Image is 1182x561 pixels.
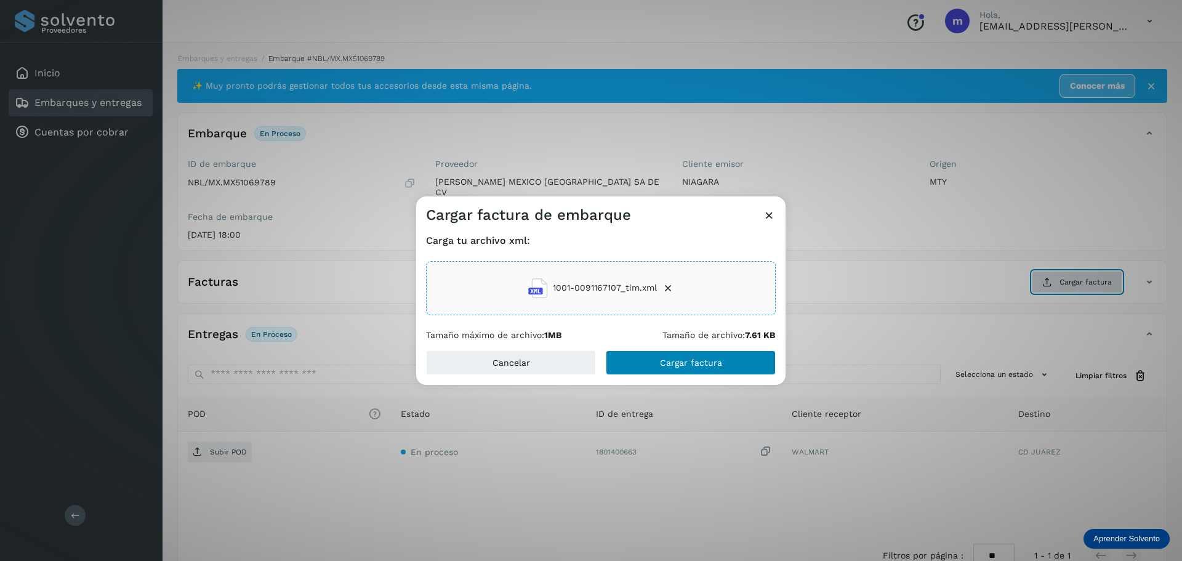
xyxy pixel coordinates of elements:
p: Aprender Solvento [1093,534,1160,544]
h3: Cargar factura de embarque [426,206,631,224]
span: Cancelar [492,358,530,367]
p: Tamaño máximo de archivo: [426,330,562,341]
button: Cargar factura [606,350,776,375]
p: Tamaño de archivo: [662,330,776,341]
h4: Carga tu archivo xml: [426,235,776,246]
span: Cargar factura [660,358,722,367]
button: Cancelar [426,350,596,375]
b: 7.61 KB [745,330,776,340]
div: Aprender Solvento [1083,529,1170,549]
span: 1001-0091167107_tim.xml [553,281,657,294]
b: 1MB [544,330,562,340]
